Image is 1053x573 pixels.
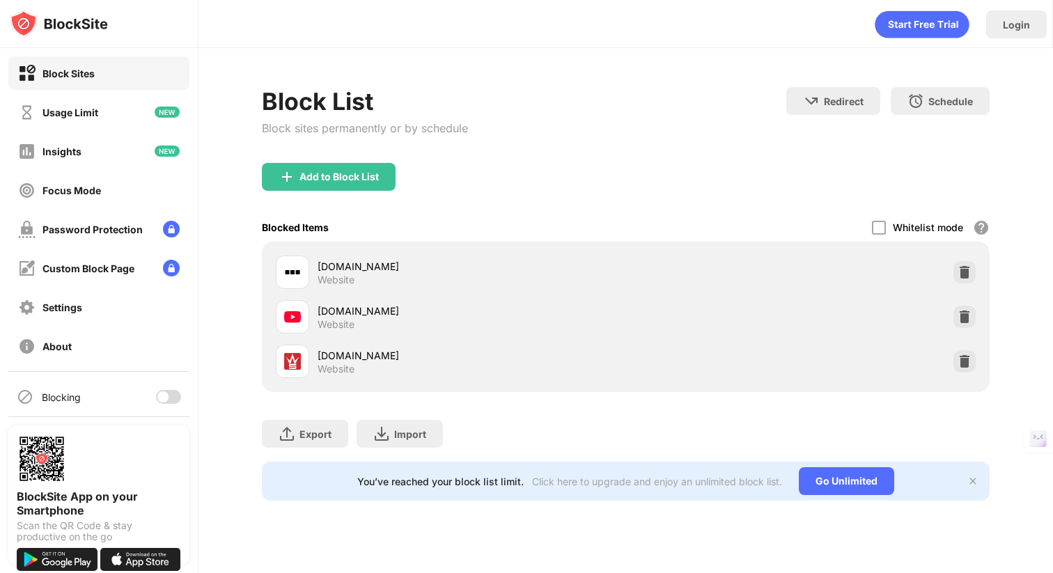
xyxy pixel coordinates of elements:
[799,467,894,495] div: Go Unlimited
[17,520,181,542] div: Scan the QR Code & stay productive on the go
[17,489,181,517] div: BlockSite App on your Smartphone
[163,221,180,237] img: lock-menu.svg
[42,223,143,235] div: Password Protection
[967,476,978,487] img: x-button.svg
[42,185,101,196] div: Focus Mode
[155,107,180,118] img: new-icon.svg
[318,363,354,375] div: Website
[42,68,95,79] div: Block Sites
[18,182,36,199] img: focus-off.svg
[318,259,626,274] div: [DOMAIN_NAME]
[42,107,98,118] div: Usage Limit
[18,104,36,121] img: time-usage-off.svg
[17,388,33,405] img: blocking-icon.svg
[163,260,180,276] img: lock-menu.svg
[394,428,426,440] div: Import
[42,262,134,274] div: Custom Block Page
[42,391,81,403] div: Blocking
[10,10,108,38] img: logo-blocksite.svg
[18,221,36,238] img: password-protection-off.svg
[928,95,973,107] div: Schedule
[42,340,72,352] div: About
[18,338,36,355] img: about-off.svg
[262,121,468,135] div: Block sites permanently or by schedule
[18,65,36,82] img: block-on.svg
[875,10,969,38] div: animation
[284,353,301,370] img: favicons
[42,146,81,157] div: Insights
[318,348,626,363] div: [DOMAIN_NAME]
[18,143,36,160] img: insights-off.svg
[284,264,301,281] img: favicons
[18,260,36,277] img: customize-block-page-off.svg
[357,476,524,487] div: You’ve reached your block list limit.
[100,548,181,571] img: download-on-the-app-store.svg
[1003,19,1030,31] div: Login
[262,221,329,233] div: Blocked Items
[299,171,379,182] div: Add to Block List
[299,428,331,440] div: Export
[318,274,354,286] div: Website
[893,221,963,233] div: Whitelist mode
[17,548,97,571] img: get-it-on-google-play.svg
[262,87,468,116] div: Block List
[42,301,82,313] div: Settings
[532,476,782,487] div: Click here to upgrade and enjoy an unlimited block list.
[18,299,36,316] img: settings-off.svg
[17,434,67,484] img: options-page-qr-code.png
[284,308,301,325] img: favicons
[318,318,354,331] div: Website
[824,95,864,107] div: Redirect
[318,304,626,318] div: [DOMAIN_NAME]
[155,146,180,157] img: new-icon.svg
